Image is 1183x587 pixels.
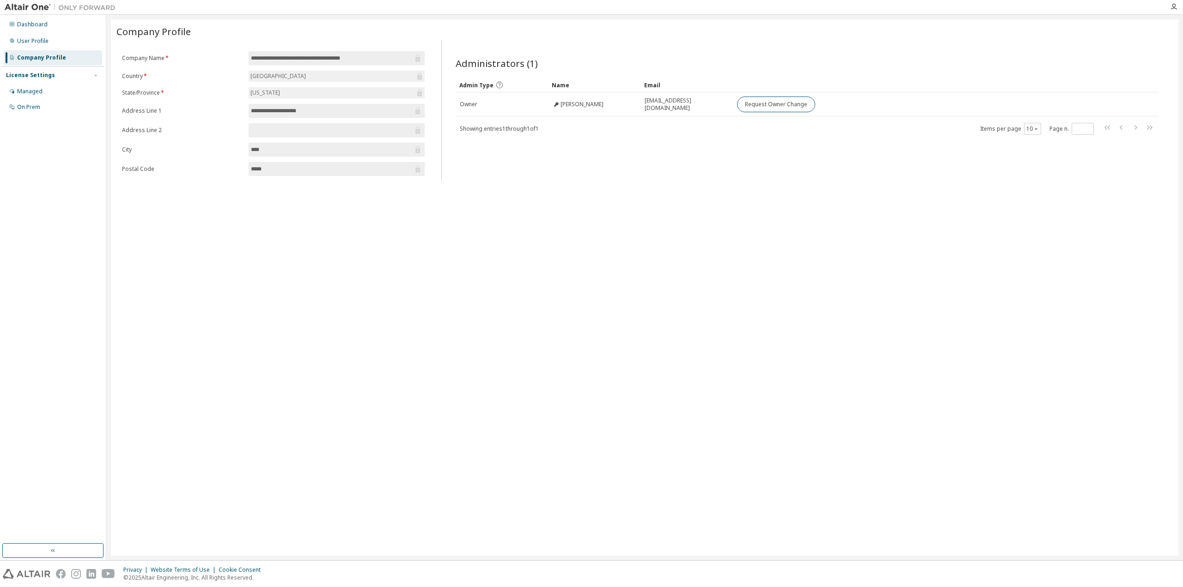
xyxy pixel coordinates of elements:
[123,566,151,574] div: Privacy
[122,165,243,173] label: Postal Code
[645,97,729,112] span: [EMAIL_ADDRESS][DOMAIN_NAME]
[151,566,219,574] div: Website Terms of Use
[122,73,243,80] label: Country
[122,107,243,115] label: Address Line 1
[5,3,120,12] img: Altair One
[122,127,243,134] label: Address Line 2
[17,21,48,28] div: Dashboard
[219,566,266,574] div: Cookie Consent
[116,25,191,38] span: Company Profile
[123,574,266,581] p: © 2025 Altair Engineering, Inc. All Rights Reserved.
[122,54,243,62] label: Company Name
[561,101,604,108] span: [PERSON_NAME]
[1026,125,1039,133] button: 10
[1049,123,1094,135] span: Page n.
[122,146,243,153] label: City
[17,103,40,111] div: On Prem
[459,81,494,89] span: Admin Type
[249,87,425,98] div: [US_STATE]
[102,569,115,579] img: youtube.svg
[460,125,539,133] span: Showing entries 1 through 1 of 1
[460,101,477,108] span: Owner
[456,57,538,70] span: Administrators (1)
[17,37,49,45] div: User Profile
[737,97,815,112] button: Request Owner Change
[980,123,1041,135] span: Items per page
[249,88,281,98] div: [US_STATE]
[17,54,66,61] div: Company Profile
[71,569,81,579] img: instagram.svg
[17,88,43,95] div: Managed
[644,78,729,92] div: Email
[56,569,66,579] img: facebook.svg
[122,89,243,97] label: State/Province
[552,78,637,92] div: Name
[249,71,307,81] div: [GEOGRAPHIC_DATA]
[249,71,425,82] div: [GEOGRAPHIC_DATA]
[6,72,55,79] div: License Settings
[86,569,96,579] img: linkedin.svg
[3,569,50,579] img: altair_logo.svg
